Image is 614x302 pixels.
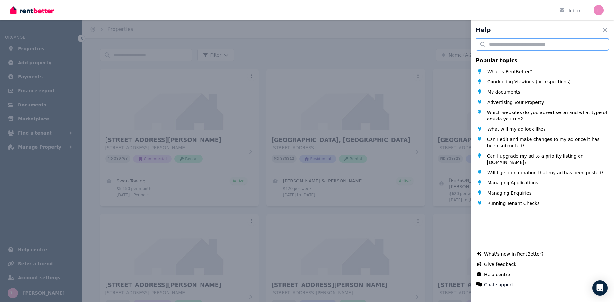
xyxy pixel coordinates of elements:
[487,200,539,206] span: Running Tenant Checks
[476,26,491,35] h2: Help
[484,251,544,257] a: What's new in RentBetter?
[484,282,513,288] button: Chat support
[487,153,609,166] span: Can I upgrade my ad to a priority listing on [DOMAIN_NAME]?
[487,169,604,176] span: Will I get confirmation that my ad has been posted?
[487,109,609,122] span: Which websites do you advertise on and what type of ads do you run?
[592,280,608,296] div: Open Intercom Messenger
[484,261,516,267] a: Give feedback
[487,190,531,196] span: Managing Enquiries
[487,68,532,75] span: What is RentBetter?
[476,57,609,65] p: Popular topics
[487,79,571,85] span: Conducting Viewings (or Inspections)
[487,180,538,186] span: Managing Applications
[487,126,546,132] span: What will my ad look like?
[484,271,510,278] a: Help centre
[487,136,609,149] span: Can I edit and make changes to my ad once it has been submitted?
[487,99,544,105] span: Advertising Your Property
[487,89,520,95] span: My documents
